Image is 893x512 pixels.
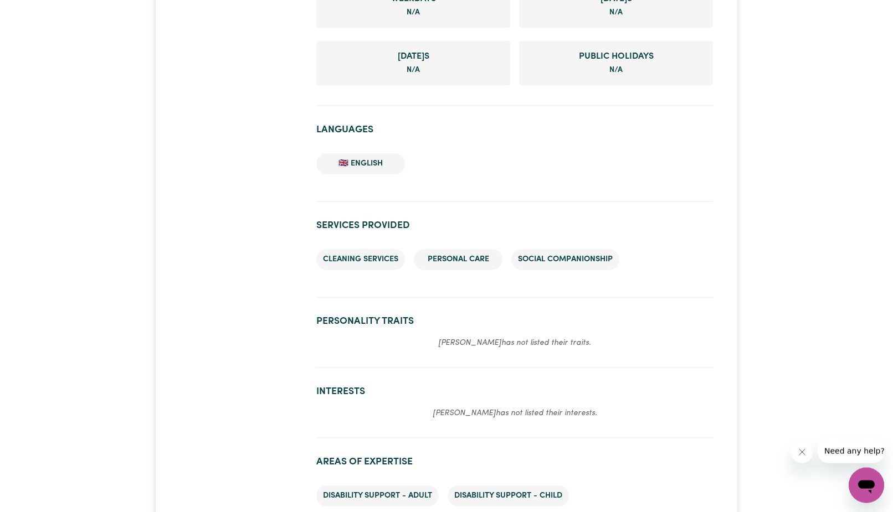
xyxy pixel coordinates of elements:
[511,249,619,270] li: Social companionship
[316,386,713,397] h2: Interests
[609,66,623,74] span: not specified
[316,249,405,270] li: Cleaning services
[316,485,439,506] li: Disability support - Adult
[791,441,813,463] iframe: Close message
[407,9,420,16] span: not specified
[407,66,420,74] span: not specified
[438,339,591,347] em: [PERSON_NAME] has not listed their traits.
[849,468,884,503] iframe: Button to launch messaging window
[609,9,623,16] span: not specified
[316,220,713,231] h2: Services provided
[448,485,569,506] li: Disability support - Child
[316,153,405,174] li: 🇬🇧 English
[414,249,502,270] li: Personal care
[7,8,67,17] span: Need any help?
[433,409,597,417] em: [PERSON_NAME] has not listed their interests.
[316,456,713,468] h2: Areas of Expertise
[818,439,884,463] iframe: Message from company
[528,50,704,63] span: Public Holiday rate
[316,316,713,327] h2: Personality traits
[325,50,501,63] span: Sunday rate
[316,124,713,136] h2: Languages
